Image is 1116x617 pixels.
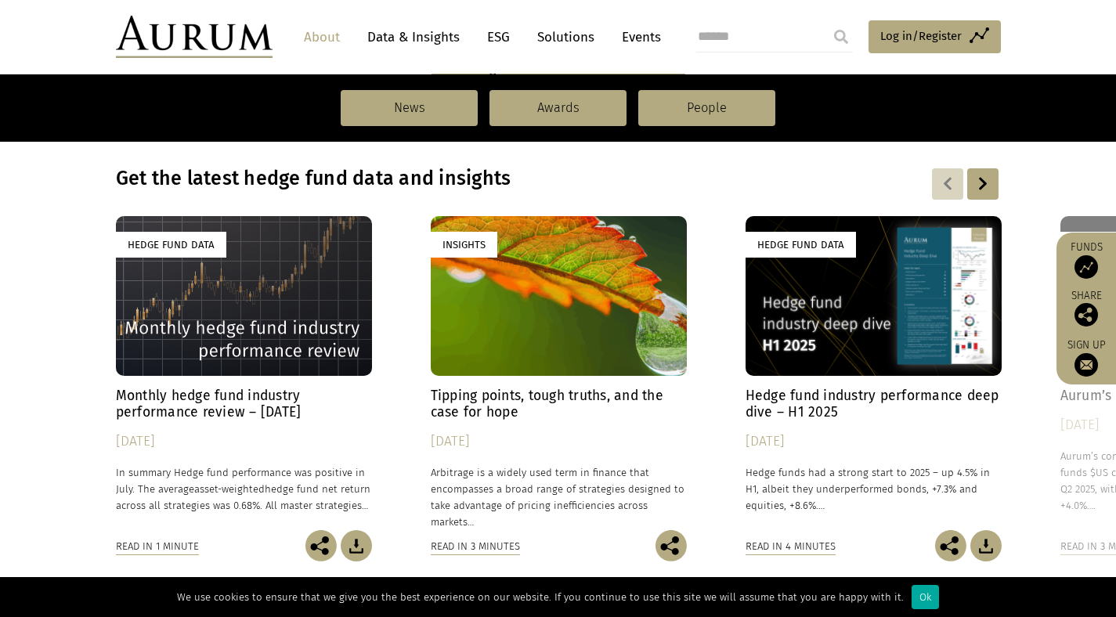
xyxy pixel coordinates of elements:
div: Ok [912,585,939,609]
p: In summary Hedge fund performance was positive in July. The average hedge fund net return across ... [116,464,372,514]
div: Read in 3 minutes [431,538,520,555]
img: Aurum [116,16,273,58]
p: Hedge funds had a strong start to 2025 – up 4.5% in H1, albeit they underperformed bonds, +7.3% a... [746,464,1002,514]
img: Share this post [305,530,337,561]
a: Solutions [529,23,602,52]
a: Awards [489,90,627,126]
img: Access Funds [1074,255,1098,279]
img: Download Article [970,530,1002,561]
div: Hedge Fund Data [116,232,226,258]
h3: Get the latest hedge fund data and insights [116,167,799,190]
span: asset-weighted [194,483,265,495]
a: ESG [479,23,518,52]
div: [DATE] [116,431,372,453]
a: Funds [1064,240,1108,279]
div: Read in 1 minute [116,538,199,555]
h4: Hedge fund industry performance deep dive – H1 2025 [746,388,1002,420]
h4: Monthly hedge fund industry performance review – [DATE] [116,388,372,420]
img: Share this post [935,530,966,561]
h4: Tipping points, tough truths, and the case for hope [431,388,687,420]
input: Submit [825,21,857,52]
div: Hedge Fund Data [746,232,856,258]
a: Insights Tipping points, tough truths, and the case for hope [DATE] Arbitrage is a widely used te... [431,216,687,530]
a: Sign up [1064,338,1108,377]
a: Data & Insights [359,23,468,52]
span: Log in/Register [880,27,962,45]
img: Sign up to our newsletter [1074,353,1098,377]
div: [DATE] [746,431,1002,453]
img: Share this post [1074,303,1098,327]
div: Share [1064,290,1108,327]
img: Share this post [656,530,687,561]
div: Read in 4 minutes [746,538,836,555]
a: About [296,23,348,52]
a: People [638,90,775,126]
a: Log in/Register [869,20,1001,53]
div: Insights [431,232,497,258]
a: Hedge Fund Data Hedge fund industry performance deep dive – H1 2025 [DATE] Hedge funds had a stro... [746,216,1002,530]
p: Arbitrage is a widely used term in finance that encompasses a broad range of strategies designed ... [431,464,687,531]
a: Hedge Fund Data Monthly hedge fund industry performance review – [DATE] [DATE] In summary Hedge f... [116,216,372,530]
div: [DATE] [431,431,687,453]
a: News [341,90,478,126]
a: Events [614,23,661,52]
img: Download Article [341,530,372,561]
